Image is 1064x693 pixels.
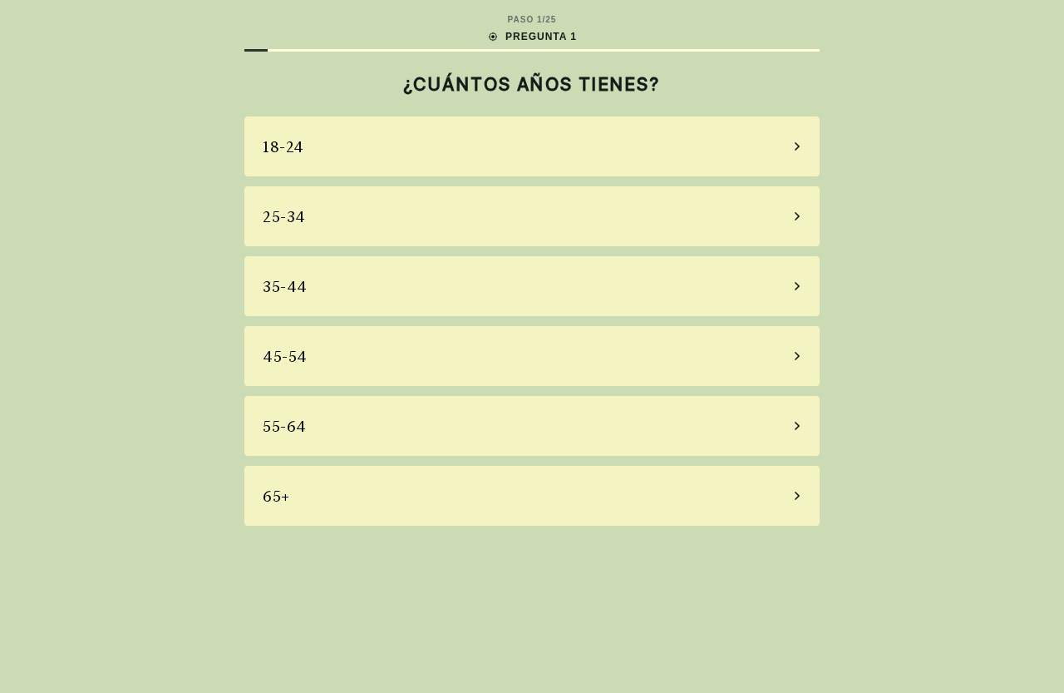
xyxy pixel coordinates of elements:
div: 45-54 [263,345,308,368]
div: PREGUNTA 1 [487,29,577,44]
div: PASO 1 / 25 [508,13,557,26]
div: 65+ [263,485,290,507]
h2: ¿CUÁNTOS AÑOS TIENES? [244,73,820,95]
div: 35-44 [263,275,308,298]
div: 55-64 [263,415,307,438]
div: 18-24 [263,136,304,158]
div: 25-34 [263,205,306,228]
